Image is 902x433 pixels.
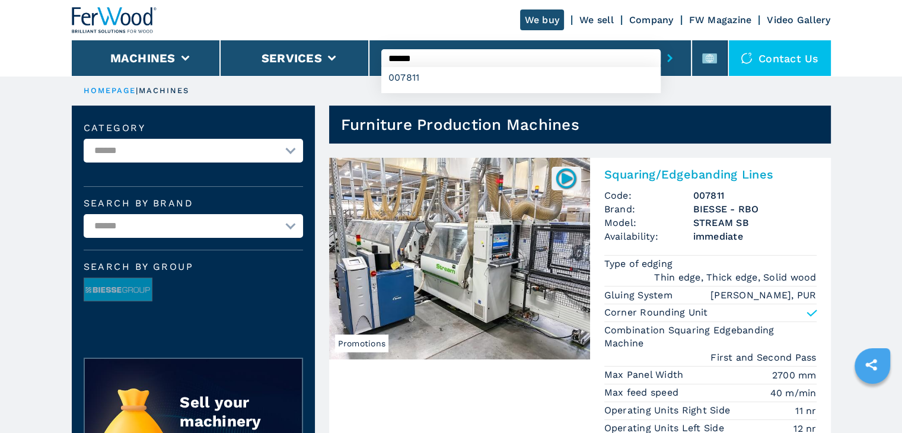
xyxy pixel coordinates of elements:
[729,40,831,76] div: Contact us
[84,278,152,302] img: image
[604,216,693,230] span: Model:
[693,189,817,202] h3: 007811
[710,351,816,364] em: First and Second Pass
[693,202,817,216] h3: BIESSE - RBO
[604,257,676,270] p: Type of edging
[604,189,693,202] span: Code:
[84,262,303,272] span: Search by group
[341,115,579,134] h1: Furniture Production Machines
[604,289,676,302] p: Gluing System
[579,14,614,26] a: We sell
[604,167,817,182] h2: Squaring/Edgebanding Lines
[856,350,886,380] a: sharethis
[604,386,682,399] p: Max feed speed
[661,44,679,72] button: submit-button
[84,199,303,208] label: Search by brand
[772,368,817,382] em: 2700 mm
[110,51,176,65] button: Machines
[604,404,734,417] p: Operating Units Right Side
[710,288,817,302] em: [PERSON_NAME], PUR
[629,14,674,26] a: Company
[604,324,817,351] p: Combination Squaring Edgebanding Machine
[84,86,136,95] a: HOMEPAGE
[604,202,693,216] span: Brand:
[767,14,830,26] a: Video Gallery
[689,14,752,26] a: FW Magazine
[604,230,693,243] span: Availability:
[84,123,303,133] label: Category
[554,167,578,190] img: 007811
[693,230,817,243] span: immediate
[654,270,816,284] em: Thin edge, Thick edge, Solid wood
[604,368,687,381] p: Max Panel Width
[139,85,190,96] p: machines
[693,216,817,230] h3: STREAM SB
[795,404,816,418] em: 11 nr
[770,386,817,400] em: 40 m/min
[136,86,138,95] span: |
[741,52,753,64] img: Contact us
[335,335,389,352] span: Promotions
[852,380,893,424] iframe: Chat
[604,306,708,319] p: Corner Rounding Unit
[381,67,661,88] div: 007811
[262,51,322,65] button: Services
[520,9,565,30] a: We buy
[329,158,590,359] img: Squaring/Edgebanding Lines BIESSE - RBO STREAM SB
[72,7,157,33] img: Ferwood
